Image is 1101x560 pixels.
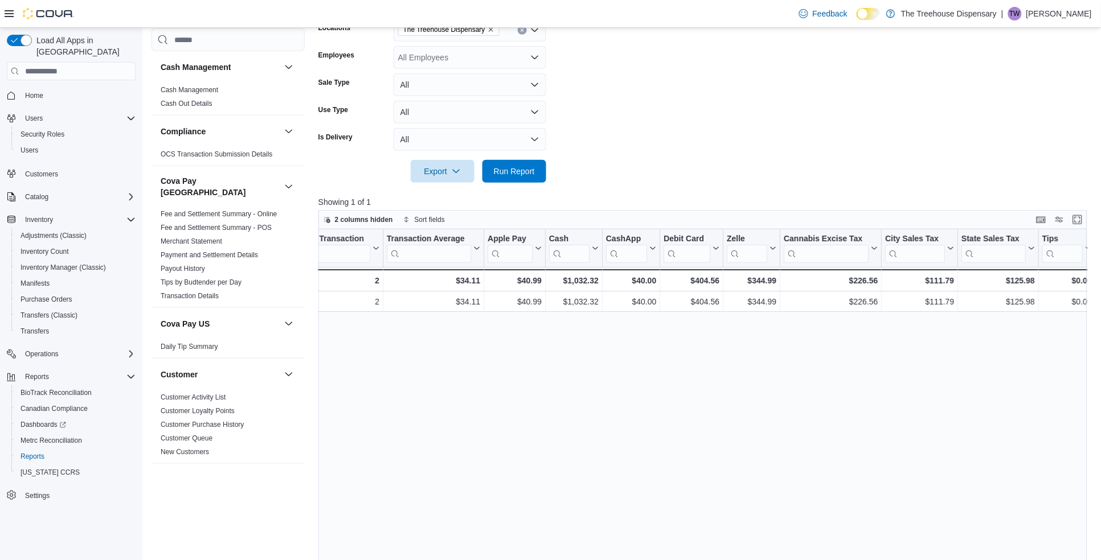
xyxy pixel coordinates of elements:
button: Operations [21,347,63,361]
a: Inventory Manager (Classic) [16,261,110,274]
a: Manifests [16,277,54,290]
button: Catalog [21,190,53,204]
span: Purchase Orders [21,295,72,304]
p: [PERSON_NAME] [1026,7,1092,20]
div: Zelle [727,234,767,263]
a: Merchant Statement [161,237,222,245]
button: Cash [549,234,599,263]
button: Export [411,160,474,183]
div: Customer [152,390,305,463]
div: State Sales Tax [961,234,1026,245]
div: Cannabis Excise Tax [784,234,869,263]
div: 2 [288,274,379,287]
span: Transfers (Classic) [16,308,136,322]
button: State Sales Tax [961,234,1035,263]
span: Inventory Count [16,245,136,258]
div: Debit Card [664,234,710,263]
p: The Treehouse Dispensary [901,7,997,20]
p: Showing 1 of 1 [318,196,1095,208]
a: Reports [16,450,49,463]
div: Cova Pay [GEOGRAPHIC_DATA] [152,207,305,307]
div: $344.99 [727,295,776,308]
button: Compliance [282,125,296,138]
button: Users [11,142,140,158]
span: Security Roles [16,127,136,141]
span: Reports [25,372,49,381]
button: Users [2,110,140,126]
button: Reports [2,369,140,385]
button: Customer [282,368,296,381]
button: Remove The Treehouse Dispensary from selection in this group [488,26,494,33]
h3: Cova Pay [GEOGRAPHIC_DATA] [161,175,280,198]
a: Security Roles [16,127,69,141]
span: Users [21,112,136,125]
span: Dashboards [16,418,136,431]
button: Cannabis Excise Tax [784,234,878,263]
button: Customers [2,165,140,182]
div: State Sales Tax [961,234,1026,263]
div: Tips [1042,234,1083,263]
div: $125.98 [961,274,1035,287]
span: Inventory Count [21,247,69,256]
div: $40.99 [488,295,542,308]
div: Apple Pay [488,234,533,245]
button: Operations [2,346,140,362]
span: Reports [16,450,136,463]
button: Enter fullscreen [1071,213,1084,227]
button: Inventory [2,212,140,228]
span: Transfers (Classic) [21,311,77,320]
div: Cannabis Excise Tax [784,234,869,245]
span: Dashboards [21,420,66,429]
button: Manifests [11,275,140,291]
a: Cash Management [161,86,218,94]
span: BioTrack Reconciliation [16,386,136,400]
span: Export [418,160,468,183]
a: Transfers (Classic) [16,308,82,322]
a: Customer Activity List [161,393,226,401]
button: 2 columns hidden [319,213,398,227]
span: Adjustments (Classic) [16,229,136,242]
div: $40.00 [606,295,656,308]
button: All [394,101,546,123]
a: Feedback [795,2,852,25]
button: Debit Card [664,234,719,263]
span: Catalog [25,192,48,201]
span: Settings [21,488,136,503]
a: Fee and Settlement Summary - Online [161,210,277,218]
div: $226.56 [784,295,878,308]
div: $34.11 [387,274,480,287]
button: Catalog [2,189,140,205]
button: Clear input [518,26,527,35]
a: Payout History [161,265,205,273]
a: Users [16,143,43,157]
div: $40.99 [488,274,542,287]
a: Home [21,89,48,102]
nav: Complex example [7,83,136,533]
div: $404.56 [664,274,719,287]
div: City Sales Tax [885,234,945,245]
span: Fee and Settlement Summary - POS [161,223,272,232]
button: Inventory Manager (Classic) [11,260,140,275]
span: 2 columns hidden [335,215,393,224]
img: Cova [23,8,74,19]
span: TW [1010,7,1021,20]
div: $40.00 [606,274,656,287]
button: Cova Pay US [161,318,280,330]
input: Dark Mode [857,8,881,20]
a: Fee and Settlement Summary - POS [161,224,272,232]
label: Sale Type [318,78,350,87]
span: The Treehouse Dispensary [403,24,485,35]
button: CashApp [606,234,656,263]
span: Metrc Reconciliation [16,434,136,447]
span: The Treehouse Dispensary [398,23,500,36]
a: Canadian Compliance [16,402,92,415]
div: Cash [549,234,590,245]
div: $1,032.32 [549,274,599,287]
span: Washington CCRS [16,466,136,479]
h3: Cash Management [161,61,231,73]
button: Compliance [161,126,280,137]
span: Customer Loyalty Points [161,406,235,415]
span: Inventory [25,215,53,224]
span: New Customers [161,447,209,456]
a: Payment and Settlement Details [161,251,258,259]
